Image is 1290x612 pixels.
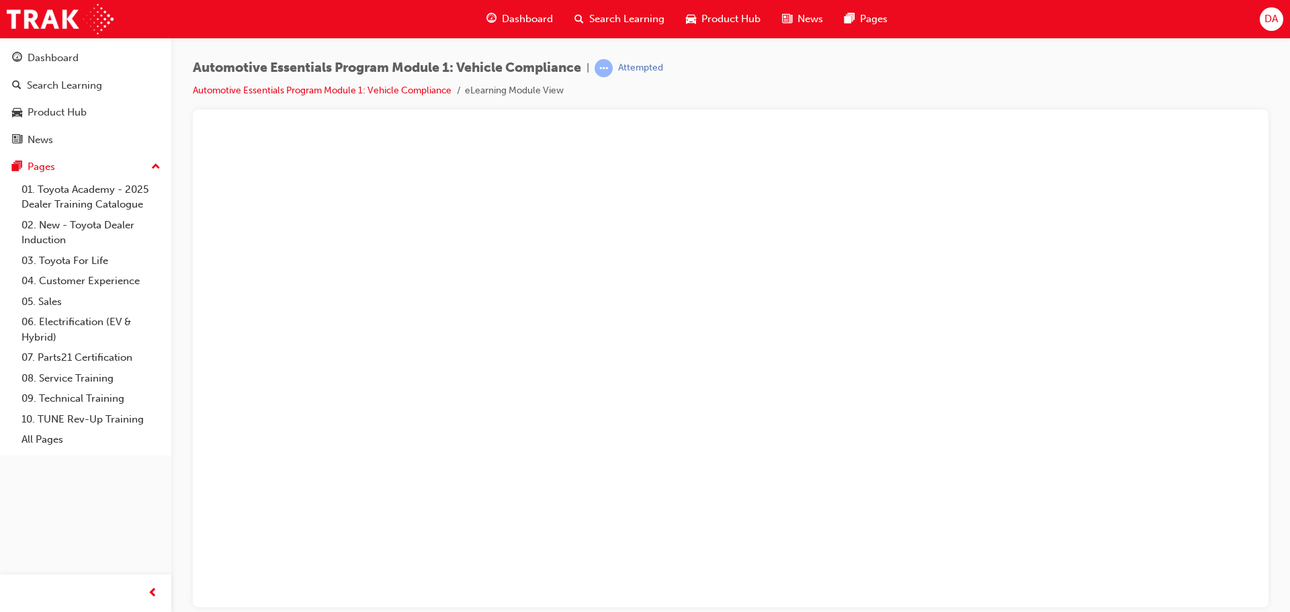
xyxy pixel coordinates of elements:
a: 10. TUNE Rev-Up Training [16,409,166,430]
a: 04. Customer Experience [16,271,166,292]
span: Pages [860,11,888,27]
a: car-iconProduct Hub [675,5,771,33]
span: pages-icon [845,11,855,28]
span: DA [1264,11,1278,27]
a: 08. Service Training [16,368,166,389]
a: 03. Toyota For Life [16,251,166,271]
span: news-icon [12,134,22,146]
span: guage-icon [12,52,22,64]
a: pages-iconPages [834,5,898,33]
span: learningRecordVerb_ATTEMPT-icon [595,59,613,77]
button: Pages [5,155,166,179]
div: Product Hub [28,105,87,120]
span: prev-icon [148,585,158,602]
li: eLearning Module View [465,83,564,99]
a: 06. Electrification (EV & Hybrid) [16,312,166,347]
span: car-icon [686,11,696,28]
a: news-iconNews [771,5,834,33]
div: News [28,132,53,148]
a: Dashboard [5,46,166,71]
span: | [587,60,589,76]
div: Dashboard [28,50,79,66]
span: Dashboard [502,11,553,27]
span: search-icon [12,80,21,92]
div: Attempted [618,62,663,75]
a: News [5,128,166,152]
a: 05. Sales [16,292,166,312]
a: guage-iconDashboard [476,5,564,33]
span: car-icon [12,107,22,119]
img: Trak [7,4,114,34]
a: Product Hub [5,100,166,125]
a: All Pages [16,429,166,450]
a: Search Learning [5,73,166,98]
div: Search Learning [27,78,102,93]
a: search-iconSearch Learning [564,5,675,33]
a: 09. Technical Training [16,388,166,409]
button: DashboardSearch LearningProduct HubNews [5,43,166,155]
span: search-icon [574,11,584,28]
span: Automotive Essentials Program Module 1: Vehicle Compliance [193,60,581,76]
a: Automotive Essentials Program Module 1: Vehicle Compliance [193,85,451,96]
a: 07. Parts21 Certification [16,347,166,368]
button: DA [1260,7,1283,31]
div: Pages [28,159,55,175]
span: pages-icon [12,161,22,173]
span: Product Hub [701,11,761,27]
span: guage-icon [486,11,497,28]
a: 01. Toyota Academy - 2025 Dealer Training Catalogue [16,179,166,215]
a: 02. New - Toyota Dealer Induction [16,215,166,251]
span: news-icon [782,11,792,28]
span: Search Learning [589,11,664,27]
span: up-icon [151,159,161,176]
span: News [798,11,823,27]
